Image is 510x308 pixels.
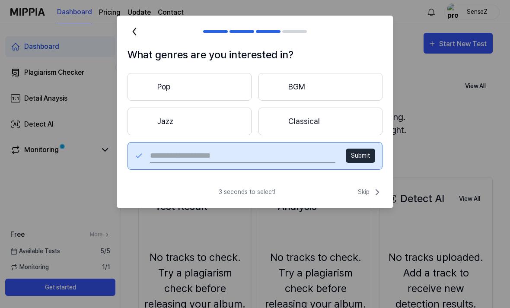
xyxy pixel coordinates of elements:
button: Submit [346,149,375,163]
span: Skip [358,187,382,197]
button: BGM [258,73,382,101]
h1: What genres are you interested in? [127,47,382,63]
button: Classical [258,108,382,135]
button: Jazz [127,108,252,135]
button: Pop [127,73,252,101]
span: 3 seconds to select! [219,187,275,197]
button: Skip [356,187,382,197]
